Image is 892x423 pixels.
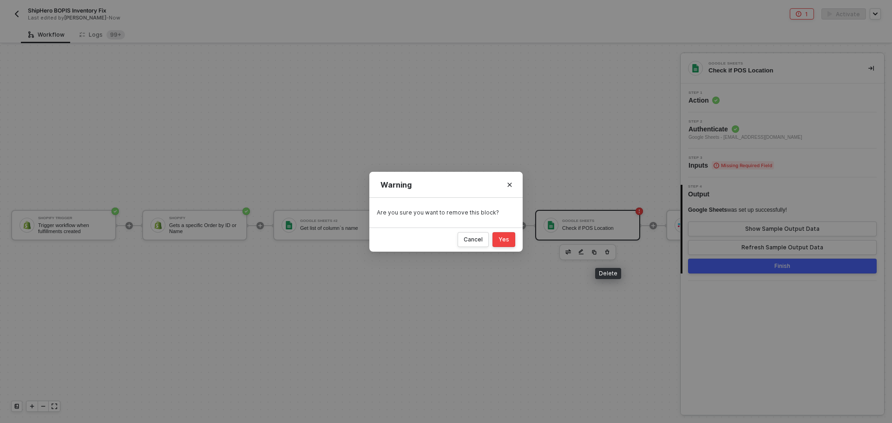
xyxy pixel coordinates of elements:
div: Delete [595,268,621,279]
div: 1 [805,10,808,18]
div: Workflow [28,31,65,39]
button: copy-block [589,247,600,258]
div: Google Sheets #2 [300,219,370,223]
div: Logs [79,30,125,39]
span: Step 4 [688,185,713,189]
div: Finish [774,262,790,270]
button: Finish [688,259,877,273]
span: icon-success-page [243,208,250,215]
img: icon [285,221,293,229]
button: Refresh Sample Output Data [688,240,877,255]
img: copy-block [591,249,597,255]
div: Check if POS Location [562,225,632,231]
div: Shopify Trigger [38,216,108,220]
div: Last edited by - Now [28,14,425,21]
span: ShipHero BOPIS Inventory Fix [28,7,106,14]
button: activateActivate [821,8,866,20]
div: Step 2Authenticate Google Sheets - [EMAIL_ADDRESS][DOMAIN_NAME] [681,120,884,141]
div: Show Sample Output Data [745,225,820,233]
span: icon-play [257,223,263,228]
button: edit-cred [563,247,574,258]
span: Action [689,96,720,105]
img: icon [23,221,31,229]
span: Step 1 [689,91,720,95]
span: icon-expand [52,403,57,409]
img: integration-icon [691,64,700,72]
button: 1 [790,8,814,20]
button: Yes [492,232,515,247]
div: Yes [498,235,509,243]
img: back [13,10,20,18]
span: icon-play [650,223,656,228]
div: was set up successfully! [688,206,787,214]
button: edit-cred [576,247,587,258]
span: Google Sheets [688,207,727,213]
div: Gets a specific Order by ID or Name [169,222,239,234]
sup: 176 [106,30,125,39]
span: Inputs [689,161,774,170]
div: Google Sheets [708,62,848,65]
div: Are you sure you want to remove this block? [377,209,515,216]
span: Step 3 [689,156,774,160]
img: icon [678,221,686,229]
div: Cancel [464,235,483,243]
div: Check if POS Location [708,66,853,75]
img: edit-cred [565,249,571,254]
span: Step 2 [689,120,802,124]
span: icon-collapse-right [868,65,874,71]
div: Step 1Action [681,91,884,105]
button: Show Sample Output Data [688,221,877,236]
span: icon-play [126,223,132,228]
span: icon-success-page [111,208,119,215]
div: Refresh Sample Output Data [741,244,823,251]
span: [PERSON_NAME] [64,14,106,21]
span: icon-error-page [636,208,643,215]
span: Google Sheets - [EMAIL_ADDRESS][DOMAIN_NAME] [689,134,802,141]
button: Cancel [458,232,489,247]
div: Step 4Output Google Sheetswas set up successfully!Show Sample Output DataRefresh Sample Output Da... [681,185,884,273]
div: Warning [380,180,512,189]
button: Close [502,177,517,192]
div: Google Sheets [562,219,632,223]
img: icon [154,221,162,229]
div: Get list of column`s name [300,225,370,231]
span: icon-play [29,403,35,409]
div: Trigger workflow when fulfillments created [38,222,108,234]
button: back [11,8,22,20]
span: icon-error-page [796,11,801,17]
img: icon [547,221,555,229]
span: Output [688,189,713,199]
span: icon-minus [40,403,46,409]
img: edit-cred [578,249,584,255]
div: Shopify [169,216,239,220]
span: Authenticate [689,124,802,134]
div: Step 3Inputs Missing Required Field [681,156,884,170]
span: Missing Required Field [712,161,774,169]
